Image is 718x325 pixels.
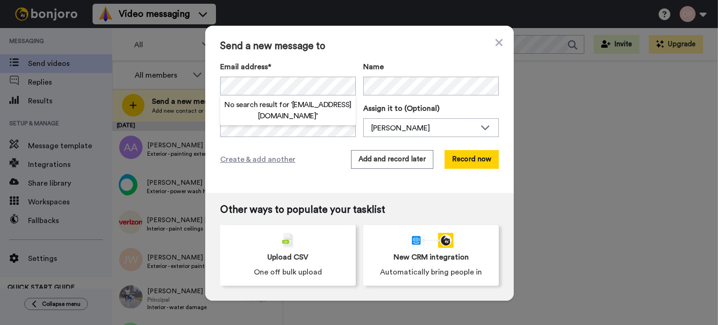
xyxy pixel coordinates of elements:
[220,154,295,165] span: Create & add another
[351,150,433,169] button: Add and record later
[363,61,384,72] span: Name
[267,252,309,263] span: Upload CSV
[254,267,322,278] span: One off bulk upload
[371,123,476,134] div: [PERSON_NAME]
[363,103,499,114] label: Assign it to (Optional)
[220,61,356,72] label: Email address*
[445,150,499,169] button: Record now
[409,233,453,248] div: animation
[220,41,499,52] span: Send a new message to
[220,99,356,122] h2: No search result for ‘ [EMAIL_ADDRESS][DOMAIN_NAME] ’
[282,233,294,248] img: csv-grey.png
[220,204,499,216] span: Other ways to populate your tasklist
[394,252,469,263] span: New CRM integration
[380,267,482,278] span: Automatically bring people in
